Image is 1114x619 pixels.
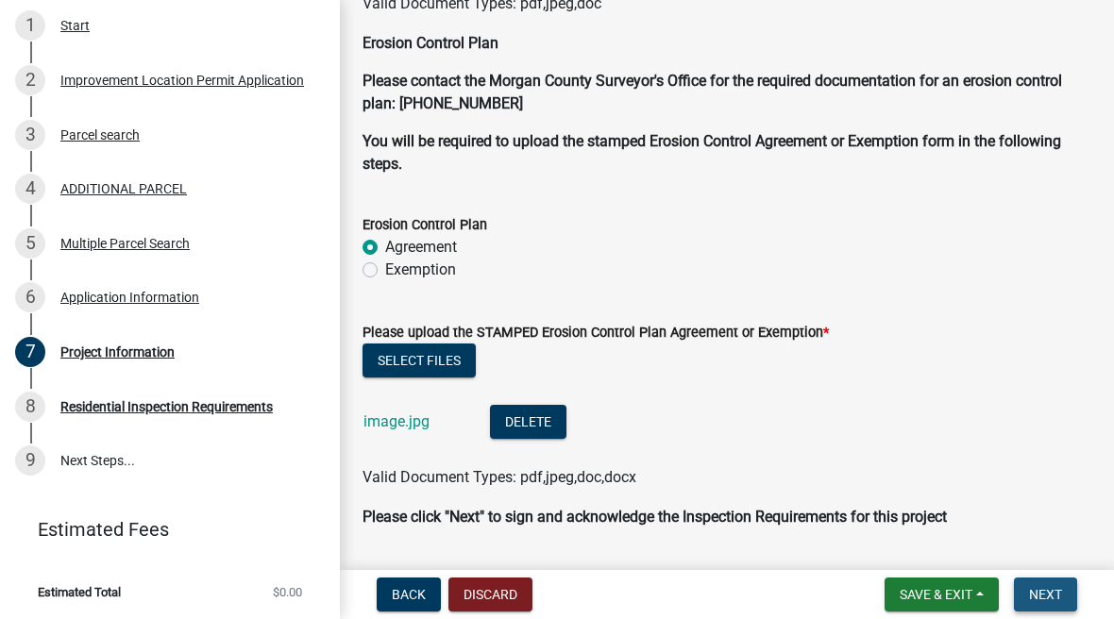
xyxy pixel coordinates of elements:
span: Estimated Total [38,586,121,598]
div: Application Information [60,291,199,304]
div: 6 [15,282,45,312]
div: ADDITIONAL PARCEL [60,182,187,195]
button: Back [377,577,441,611]
span: Valid Document Types: pdf,jpeg,doc,docx [363,468,636,486]
div: Residential Inspection Requirements [60,400,273,413]
wm-modal-confirm: Delete Document [490,414,566,432]
button: Select files [363,343,476,377]
div: 2 [15,65,45,95]
span: Next [1029,587,1062,602]
div: 5 [15,228,45,259]
div: 4 [15,174,45,204]
div: 9 [15,445,45,476]
div: 7 [15,337,45,367]
button: Discard [448,577,532,611]
div: Multiple Parcel Search [60,237,190,250]
strong: Please contact the Morgan County Surveyor's Office for the required documentation for an erosion ... [363,72,1062,112]
div: Parcel search [60,128,140,142]
span: Save & Exit [900,587,972,602]
div: Start [60,19,90,32]
strong: Erosion Control Plan [363,34,498,52]
span: Back [392,587,426,602]
div: Project Information [60,345,175,359]
button: Next [1014,577,1077,611]
label: Exemption [385,259,456,281]
a: Estimated Fees [15,510,310,548]
div: 3 [15,120,45,150]
button: Delete [490,405,566,439]
span: $0.00 [273,586,302,598]
strong: Please click "Next" to sign and acknowledge the Inspection Requirements for this project [363,508,947,526]
label: Please upload the STAMPED Erosion Control Plan Agreement or Exemption [363,326,829,340]
label: Erosion Control Plan [363,219,487,232]
div: Improvement Location Permit Application [60,74,304,87]
div: 1 [15,10,45,41]
label: Agreement [385,236,457,259]
button: Save & Exit [885,577,999,611]
a: image.jpg [363,412,430,430]
strong: You will be required to upload the stamped Erosion Control Agreement or Exemption form in the fol... [363,132,1061,173]
div: 8 [15,392,45,422]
